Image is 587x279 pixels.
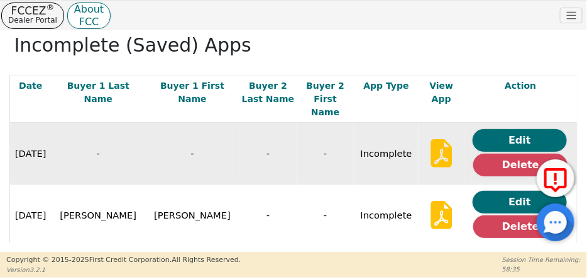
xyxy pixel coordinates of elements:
[1,3,64,29] button: FCCEZ®Dealer Portal
[10,123,52,185] td: [DATE]
[10,185,52,246] td: [DATE]
[14,34,573,57] h2: Incomplete (Saved) Apps
[537,159,574,197] button: Report Error to FCC
[356,79,417,93] div: App Type
[502,265,581,274] p: 58:35
[466,79,575,93] div: Action
[172,256,241,264] span: All Rights Reserved.
[420,79,463,106] div: View App
[8,6,57,15] p: FCCEZ
[67,3,111,29] button: AboutFCC
[47,3,55,12] sup: ®
[147,79,238,106] div: Buyer 1 First Name
[361,210,412,220] span: Incomplete
[473,129,567,152] button: Edit
[324,148,327,159] span: -
[361,148,412,159] span: Incomplete
[324,210,327,220] span: -
[74,19,104,25] p: FCC
[8,15,57,25] p: Dealer Portal
[60,210,136,220] span: [PERSON_NAME]
[502,255,581,265] p: Session Time Remaining:
[154,210,231,220] span: [PERSON_NAME]
[299,79,352,119] div: Buyer 2 First Name
[473,154,568,176] button: Delete
[97,148,100,159] span: -
[6,265,241,275] p: Version 3.2.1
[473,191,567,214] button: Edit
[266,148,270,159] span: -
[6,255,241,266] p: Copyright © 2015- 2025 First Credit Corporation.
[241,79,295,106] div: Buyer 2 Last Name
[473,215,568,238] button: Delete
[12,79,49,93] div: Date
[53,79,143,106] div: Buyer 1 Last Name
[266,210,270,220] span: -
[190,148,194,159] span: -
[74,6,104,13] p: About
[560,8,583,24] button: Toggle navigation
